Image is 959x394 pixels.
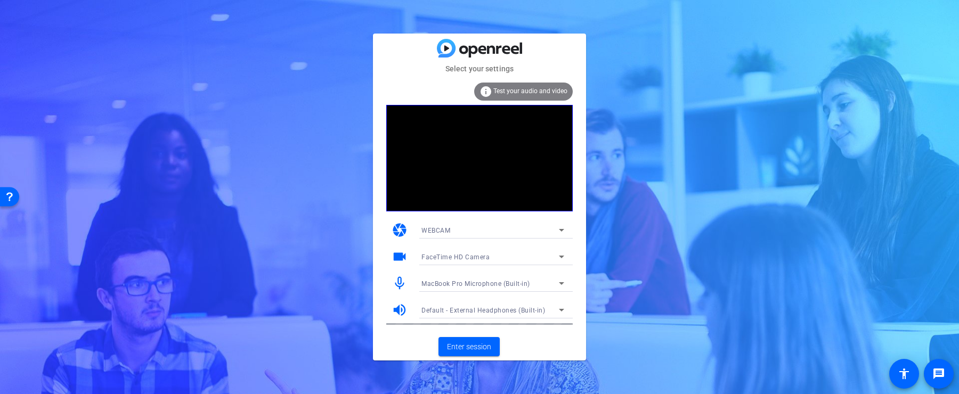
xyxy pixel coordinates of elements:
[438,337,500,356] button: Enter session
[437,39,522,58] img: blue-gradient.svg
[421,227,450,234] span: WEBCAM
[479,85,492,98] mat-icon: info
[493,87,567,95] span: Test your audio and video
[392,302,408,318] mat-icon: volume_up
[447,341,491,352] span: Enter session
[932,367,945,380] mat-icon: message
[421,307,545,314] span: Default - External Headphones (Built-in)
[373,63,586,75] mat-card-subtitle: Select your settings
[392,275,408,291] mat-icon: mic_none
[898,367,911,380] mat-icon: accessibility
[392,249,408,265] mat-icon: videocam
[421,253,490,261] span: FaceTime HD Camera
[392,222,408,238] mat-icon: camera
[421,280,530,288] span: MacBook Pro Microphone (Built-in)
